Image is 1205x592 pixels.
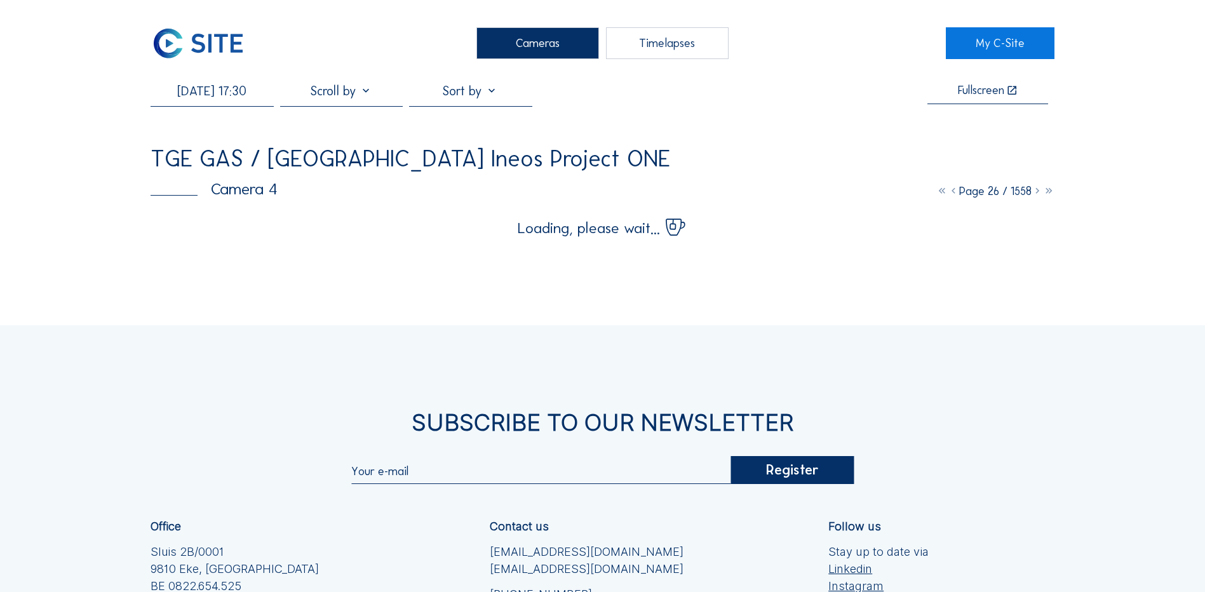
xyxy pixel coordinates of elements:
[151,411,1054,434] div: Subscribe to our newsletter
[959,184,1032,198] span: Page 26 / 1558
[151,521,181,532] div: Office
[151,147,670,170] div: TGE GAS / [GEOGRAPHIC_DATA] Ineos Project ONE
[476,27,599,59] div: Cameras
[151,27,245,59] img: C-SITE Logo
[490,521,549,532] div: Contact us
[958,84,1004,97] div: Fullscreen
[351,464,731,478] input: Your e-mail
[731,456,854,484] div: Register
[151,181,278,197] div: Camera 4
[490,543,683,560] a: [EMAIL_ADDRESS][DOMAIN_NAME]
[151,27,259,59] a: C-SITE Logo
[946,27,1054,59] a: My C-Site
[518,221,660,236] span: Loading, please wait...
[828,521,881,532] div: Follow us
[151,83,273,98] input: Search by date 󰅀
[490,560,683,577] a: [EMAIL_ADDRESS][DOMAIN_NAME]
[828,560,929,577] a: Linkedin
[606,27,729,59] div: Timelapses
